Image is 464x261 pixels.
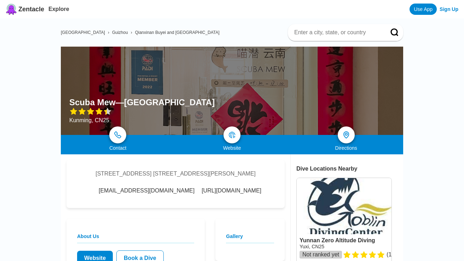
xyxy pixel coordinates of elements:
[440,6,458,12] a: Sign Up
[296,166,403,172] div: Dive Locations Nearby
[112,30,128,35] a: Guizhou
[69,97,215,107] h1: Scuba Mew—[GEOGRAPHIC_DATA]
[202,188,261,194] a: [URL][DOMAIN_NAME]
[69,117,215,124] div: Kunming, CN25
[410,4,437,15] a: Use App
[300,244,324,249] a: Yuxi, CN25
[77,233,194,243] h2: About Us
[289,145,403,151] div: Directions
[135,30,220,35] a: Qianxinan Buyei and [GEOGRAPHIC_DATA]
[108,30,109,35] span: ›
[95,171,256,177] div: [STREET_ADDRESS] [STREET_ADDRESS][PERSON_NAME]
[114,131,121,138] img: phone
[18,6,44,13] span: Zentacle
[99,188,195,194] span: [EMAIL_ADDRESS][DOMAIN_NAME]
[228,131,236,138] img: map
[6,4,44,15] a: Zentacle logoZentacle
[175,145,289,151] div: Website
[224,126,240,143] a: map
[61,145,175,151] div: Contact
[294,29,381,36] input: Enter a city, state, or country
[342,131,350,139] img: directions
[6,4,17,15] img: Zentacle logo
[131,30,132,35] span: ›
[48,6,69,12] a: Explore
[226,233,274,243] h2: Gallery
[338,126,355,143] a: directions
[61,30,105,35] a: [GEOGRAPHIC_DATA]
